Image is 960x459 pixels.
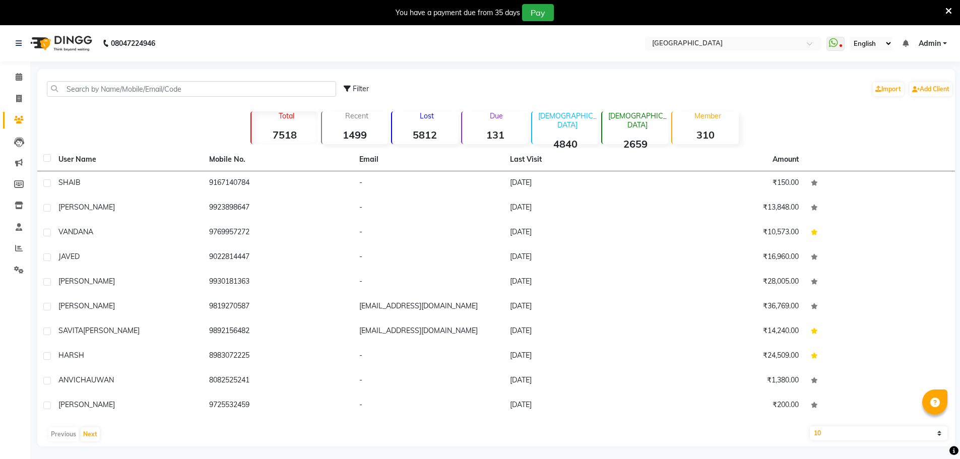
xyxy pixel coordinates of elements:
[203,295,354,319] td: 9819270587
[326,111,388,120] p: Recent
[504,171,655,196] td: [DATE]
[504,394,655,418] td: [DATE]
[81,427,100,441] button: Next
[504,344,655,369] td: [DATE]
[654,319,805,344] td: ₹14,240.00
[322,128,388,141] strong: 1499
[522,4,554,21] button: Pay
[910,82,952,96] a: Add Client
[676,111,738,120] p: Member
[353,270,504,295] td: -
[353,295,504,319] td: [EMAIL_ADDRESS][DOMAIN_NAME]
[353,369,504,394] td: -
[47,81,336,97] input: Search by Name/Mobile/Email/Code
[58,203,115,212] span: [PERSON_NAME]
[203,221,354,245] td: 9769957272
[919,38,941,49] span: Admin
[536,111,598,129] p: [DEMOGRAPHIC_DATA]
[58,351,84,360] span: HARSH
[353,394,504,418] td: -
[654,270,805,295] td: ₹28,005.00
[504,369,655,394] td: [DATE]
[203,196,354,221] td: 9923898647
[654,171,805,196] td: ₹150.00
[111,29,155,57] b: 08047224946
[353,148,504,171] th: Email
[654,369,805,394] td: ₹1,380.00
[58,375,76,384] span: ANVI
[251,128,317,141] strong: 7518
[203,171,354,196] td: 9167140784
[504,245,655,270] td: [DATE]
[504,319,655,344] td: [DATE]
[654,295,805,319] td: ₹36,769.00
[203,270,354,295] td: 9930181363
[58,301,115,310] span: [PERSON_NAME]
[654,344,805,369] td: ₹24,509.00
[203,148,354,171] th: Mobile No.
[654,196,805,221] td: ₹13,848.00
[504,270,655,295] td: [DATE]
[26,29,95,57] img: logo
[353,84,369,93] span: Filter
[654,221,805,245] td: ₹10,573.00
[58,277,115,286] span: [PERSON_NAME]
[766,148,805,171] th: Amount
[532,138,598,150] strong: 4840
[606,111,668,129] p: [DEMOGRAPHIC_DATA]
[353,319,504,344] td: [EMAIL_ADDRESS][DOMAIN_NAME]
[52,148,203,171] th: User Name
[58,178,81,187] span: SHAIB
[353,171,504,196] td: -
[654,245,805,270] td: ₹16,960.00
[203,245,354,270] td: 9022814447
[392,128,458,141] strong: 5812
[353,245,504,270] td: -
[504,196,655,221] td: [DATE]
[203,369,354,394] td: 8082525241
[203,319,354,344] td: 9892156482
[353,344,504,369] td: -
[504,295,655,319] td: [DATE]
[353,196,504,221] td: -
[58,326,83,335] span: SAVITA
[58,252,80,261] span: JAVED
[353,221,504,245] td: -
[58,227,93,236] span: VANDANA
[396,8,520,18] div: You have a payment due from 35 days
[396,111,458,120] p: Lost
[462,128,528,141] strong: 131
[83,326,140,335] span: [PERSON_NAME]
[255,111,317,120] p: Total
[464,111,528,120] p: Due
[58,400,115,409] span: [PERSON_NAME]
[504,221,655,245] td: [DATE]
[203,394,354,418] td: 9725532459
[672,128,738,141] strong: 310
[504,148,655,171] th: Last Visit
[873,82,904,96] a: Import
[76,375,114,384] span: CHAUWAN
[203,344,354,369] td: 8983072225
[654,394,805,418] td: ₹200.00
[602,138,668,150] strong: 2659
